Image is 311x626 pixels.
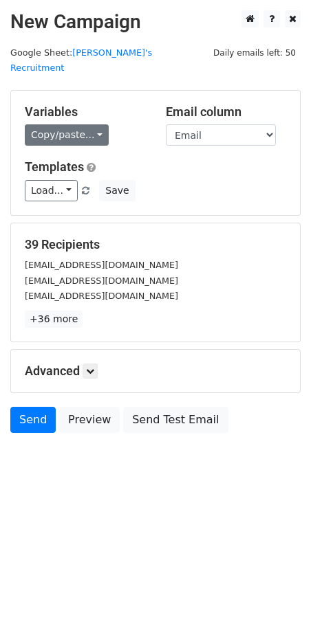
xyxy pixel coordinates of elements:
[25,237,286,252] h5: 39 Recipients
[10,407,56,433] a: Send
[242,560,311,626] iframe: Chat Widget
[25,124,109,146] a: Copy/paste...
[10,47,152,74] a: [PERSON_NAME]'s Recruitment
[25,291,178,301] small: [EMAIL_ADDRESS][DOMAIN_NAME]
[208,45,301,60] span: Daily emails left: 50
[25,104,145,120] h5: Variables
[59,407,120,433] a: Preview
[25,364,286,379] h5: Advanced
[25,180,78,201] a: Load...
[166,104,286,120] h5: Email column
[99,180,135,201] button: Save
[123,407,228,433] a: Send Test Email
[25,311,83,328] a: +36 more
[25,159,84,174] a: Templates
[25,276,178,286] small: [EMAIL_ADDRESS][DOMAIN_NAME]
[10,10,301,34] h2: New Campaign
[10,47,152,74] small: Google Sheet:
[208,47,301,58] a: Daily emails left: 50
[25,260,178,270] small: [EMAIL_ADDRESS][DOMAIN_NAME]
